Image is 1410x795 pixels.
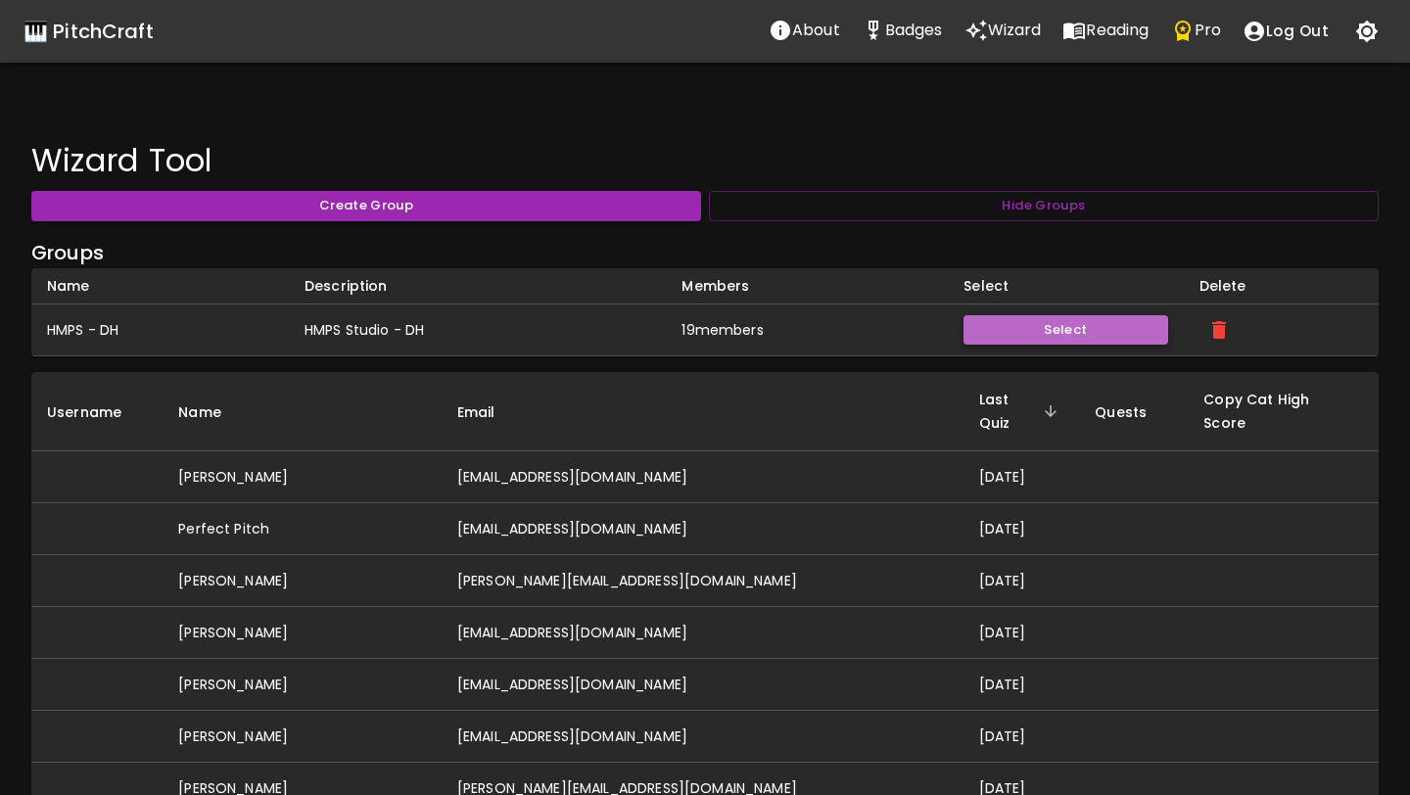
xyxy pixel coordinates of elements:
button: account of current user [1232,11,1339,52]
span: Copy Cat High Score [1203,388,1363,435]
th: Members [666,268,948,304]
button: Create Group [31,191,701,221]
button: Stats [851,11,954,50]
td: [EMAIL_ADDRESS][DOMAIN_NAME] [442,451,963,503]
p: Reading [1086,19,1149,42]
th: Name [31,268,289,304]
span: Name [178,400,247,424]
td: [EMAIL_ADDRESS][DOMAIN_NAME] [442,711,963,763]
button: Hide Groups [709,191,1379,221]
td: [DATE] [963,555,1080,607]
td: [PERSON_NAME] [163,555,442,607]
td: [EMAIL_ADDRESS][DOMAIN_NAME] [442,607,963,659]
span: Username [47,400,147,424]
td: 19 member s [666,304,948,356]
a: Wizard [954,11,1053,52]
a: Stats [851,11,954,52]
td: [DATE] [963,607,1080,659]
button: Select [963,315,1167,346]
span: Last Quiz [979,388,1064,435]
p: About [792,19,840,42]
button: delete [1199,310,1239,350]
th: Select [948,268,1183,304]
th: Delete [1184,268,1379,304]
td: [DATE] [963,659,1080,711]
td: Perfect Pitch [163,503,442,555]
td: [PERSON_NAME] [163,659,442,711]
td: [EMAIL_ADDRESS][DOMAIN_NAME] [442,659,963,711]
td: HMPS - DH [31,304,289,356]
td: [PERSON_NAME][EMAIL_ADDRESS][DOMAIN_NAME] [442,555,963,607]
a: About [758,11,851,52]
td: [DATE] [963,451,1080,503]
h4: Wizard Tool [31,141,1379,180]
a: Pro [1160,11,1232,52]
p: Wizard [988,19,1042,42]
button: About [758,11,851,50]
p: Pro [1195,19,1221,42]
button: Wizard [954,11,1053,50]
td: [PERSON_NAME] [163,451,442,503]
h6: Groups [31,237,1379,268]
td: [EMAIL_ADDRESS][DOMAIN_NAME] [442,503,963,555]
a: Reading [1052,11,1159,52]
td: [PERSON_NAME] [163,711,442,763]
button: Pro [1160,11,1232,50]
th: Description [289,268,666,304]
td: HMPS Studio - DH [289,304,666,356]
button: Reading [1052,11,1159,50]
span: Quests [1095,400,1172,424]
td: [PERSON_NAME] [163,607,442,659]
td: [DATE] [963,503,1080,555]
td: [DATE] [963,711,1080,763]
a: 🎹 PitchCraft [23,16,154,47]
span: Email [457,400,521,424]
p: Badges [885,19,943,42]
